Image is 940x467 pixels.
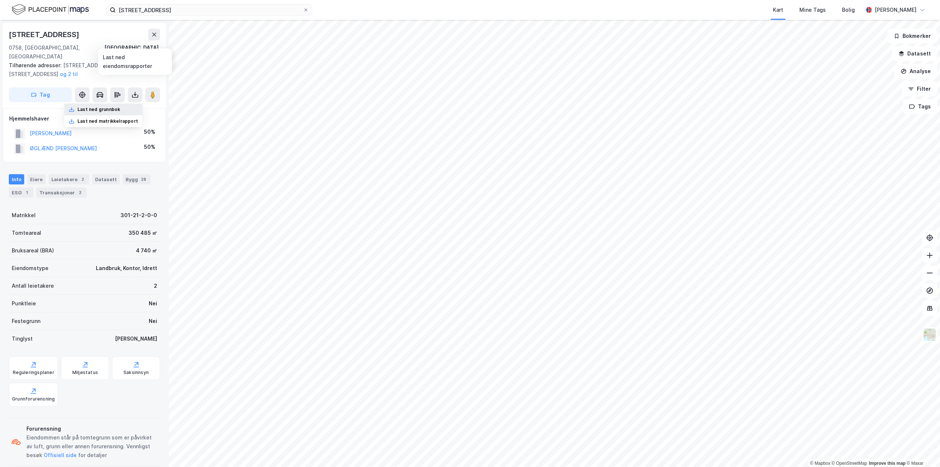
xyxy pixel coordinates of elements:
div: [PERSON_NAME] [875,6,916,14]
div: Kart [773,6,783,14]
div: 28 [140,176,148,183]
button: Bokmerker [887,29,937,43]
div: Forurensning [26,424,157,433]
div: Nei [149,299,157,308]
img: Z [923,328,937,342]
div: Mine Tags [799,6,826,14]
div: Last ned matrikkelrapport [77,118,138,124]
div: [STREET_ADDRESS] [9,29,81,40]
div: Eiendommen står på tomtegrunn som er påvirket av luft, grunn eller annen forurensning. Vennligst ... [26,433,157,460]
span: Tilhørende adresser: [9,62,63,68]
img: logo.f888ab2527a4732fd821a326f86c7f29.svg [12,3,89,16]
div: [STREET_ADDRESS], [STREET_ADDRESS] [9,61,154,79]
a: Mapbox [810,461,830,466]
button: Analyse [894,64,937,79]
div: Kontrollprogram for chat [903,432,940,467]
div: 2 [154,281,157,290]
div: Tinglyst [12,334,33,343]
div: Last ned grunnbok [77,107,120,112]
div: 4 740 ㎡ [136,246,157,255]
button: Datasett [892,46,937,61]
div: Hjemmelshaver [9,114,160,123]
div: Info [9,174,24,184]
input: Søk på adresse, matrikkel, gårdeiere, leietakere eller personer [116,4,303,15]
div: Bygg [123,174,151,184]
div: Miljøstatus [72,370,98,376]
div: Saksinnsyn [123,370,149,376]
div: Grunnforurensning [12,396,55,402]
div: Matrikkel [12,211,36,220]
div: Eiere [27,174,46,184]
div: 1 [23,189,30,196]
div: Punktleie [12,299,36,308]
div: ESG [9,187,33,198]
div: Festegrunn [12,317,40,326]
div: Reguleringsplaner [13,370,54,376]
div: 0758, [GEOGRAPHIC_DATA], [GEOGRAPHIC_DATA] [9,43,104,61]
a: OpenStreetMap [832,461,867,466]
div: Nei [149,317,157,326]
div: Leietakere [48,174,89,184]
button: Tags [903,99,937,114]
button: Filter [902,82,937,96]
div: 50% [144,143,155,151]
div: Landbruk, Kontor, Idrett [96,264,157,273]
div: [GEOGRAPHIC_DATA], 21/2 [104,43,160,61]
div: [PERSON_NAME] [115,334,157,343]
div: Bolig [842,6,855,14]
button: Tag [9,87,72,102]
iframe: Chat Widget [903,432,940,467]
div: Transaksjoner [36,187,87,198]
div: 2 [79,176,86,183]
div: Antall leietakere [12,281,54,290]
a: Improve this map [869,461,905,466]
div: Bruksareal (BRA) [12,246,54,255]
div: 50% [144,127,155,136]
div: Datasett [92,174,120,184]
div: Eiendomstype [12,264,48,273]
div: Tomteareal [12,229,41,237]
div: 2 [76,189,84,196]
div: 301-21-2-0-0 [120,211,157,220]
div: 350 485 ㎡ [129,229,157,237]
